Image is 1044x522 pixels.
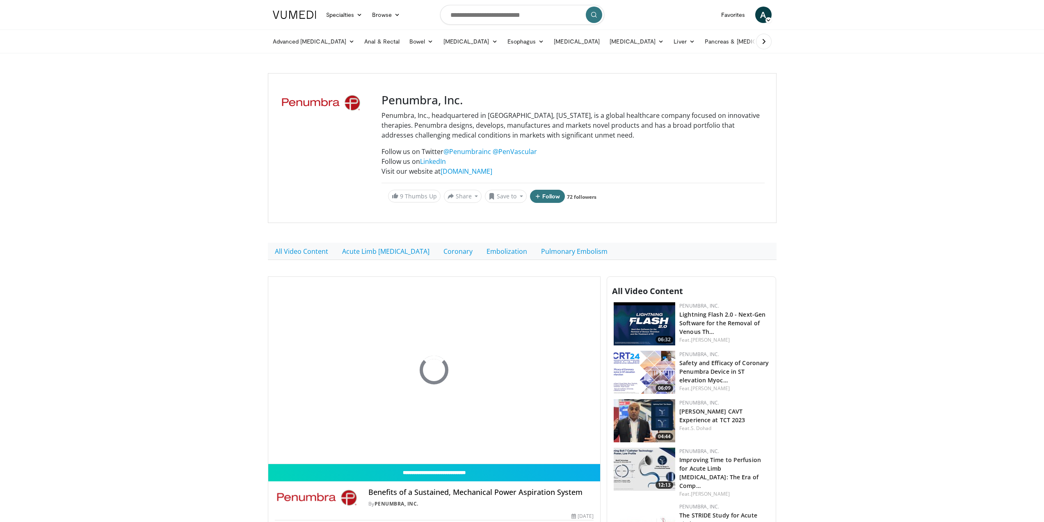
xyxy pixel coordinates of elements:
div: Feat. [679,336,769,344]
a: [MEDICAL_DATA] [605,33,669,50]
a: Penumbra, Inc. [679,399,719,406]
a: [DOMAIN_NAME] [441,167,492,176]
div: Feat. [679,385,769,392]
a: Bowel [404,33,438,50]
a: Penumbra, Inc. [679,503,719,510]
a: Browse [367,7,405,23]
a: @PenVascular [493,147,537,156]
img: e908fd42-4414-4b38-ab89-4e1b3c99a32c.png.150x105_q85_crop-smart_upscale.png [614,302,675,345]
a: All Video Content [268,243,335,260]
p: Follow us on Twitter Follow us on Visit our website at [382,147,765,176]
img: 544194d3-ba4e-460f-b4a8-3c98ae2f01e3.png.150x105_q85_crop-smart_upscale.png [614,351,675,394]
a: Pulmonary Embolism [534,243,615,260]
a: [PERSON_NAME] CAVT Experience at TCT 2023 [679,407,745,424]
a: [MEDICAL_DATA] [439,33,503,50]
a: Esophagus [503,33,549,50]
a: 04:44 [614,399,675,442]
a: Penumbra, Inc. [679,351,719,358]
h4: Benefits of a Sustained, Mechanical Power Aspiration System [368,488,594,497]
a: Penumbra, Inc. [679,448,719,455]
span: 04:44 [656,433,673,440]
a: 06:09 [614,351,675,394]
h3: Penumbra, Inc. [382,93,765,107]
a: [PERSON_NAME] [691,490,730,497]
a: 72 followers [567,193,596,200]
div: [DATE] [571,513,594,520]
a: Favorites [716,7,750,23]
a: 12:13 [614,448,675,491]
img: VuMedi Logo [273,11,316,19]
a: @Penumbrainc [443,147,491,156]
a: [PERSON_NAME] [691,385,730,392]
span: All Video Content [612,285,683,297]
span: 12:13 [656,481,673,489]
div: By [368,500,594,508]
span: 06:32 [656,336,673,343]
video-js: Video Player [268,277,601,464]
span: 06:09 [656,384,673,392]
a: Specialties [321,7,368,23]
a: 06:32 [614,302,675,345]
a: Liver [669,33,699,50]
a: Penumbra, Inc. [679,302,719,309]
img: Penumbra, Inc. [275,488,359,508]
a: Coronary [436,243,480,260]
a: Safety and Efficacy of Coronary Penumbra Device in ST elevation Myoc… [679,359,769,384]
div: Feat. [679,490,769,498]
a: 9 Thumbs Up [388,190,441,202]
a: Pancreas & [MEDICAL_DATA] [700,33,796,50]
a: Acute Limb [MEDICAL_DATA] [335,243,436,260]
a: S. Dohad [691,425,712,432]
a: A [755,7,772,23]
button: Follow [530,190,565,203]
span: 9 [400,192,403,200]
input: Search topics, interventions [440,5,604,25]
a: Anal & Rectal [359,33,404,50]
img: e9616495-f558-44f9-95c3-f33cff1a501f.150x105_q85_crop-smart_upscale.jpg [614,399,675,442]
button: Share [444,190,482,203]
a: [MEDICAL_DATA] [549,33,605,50]
button: Save to [485,190,527,203]
a: Embolization [480,243,534,260]
div: Feat. [679,425,769,432]
a: [PERSON_NAME] [691,336,730,343]
p: Penumbra, Inc., headquartered in [GEOGRAPHIC_DATA], [US_STATE], is a global healthcare company fo... [382,110,765,140]
a: Lightning Flash 2.0 - Next-Gen Software for the Removal of Venous Th… [679,310,765,336]
img: ec50f516-4431-484d-9334-1b4502f126a7.150x105_q85_crop-smart_upscale.jpg [614,448,675,491]
a: Advanced [MEDICAL_DATA] [268,33,360,50]
a: Penumbra, Inc. [375,500,418,507]
a: LinkedIn [420,157,446,166]
a: Improving Time to Perfusion for Acute Limb [MEDICAL_DATA]: The Era of Comp… [679,456,761,490]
